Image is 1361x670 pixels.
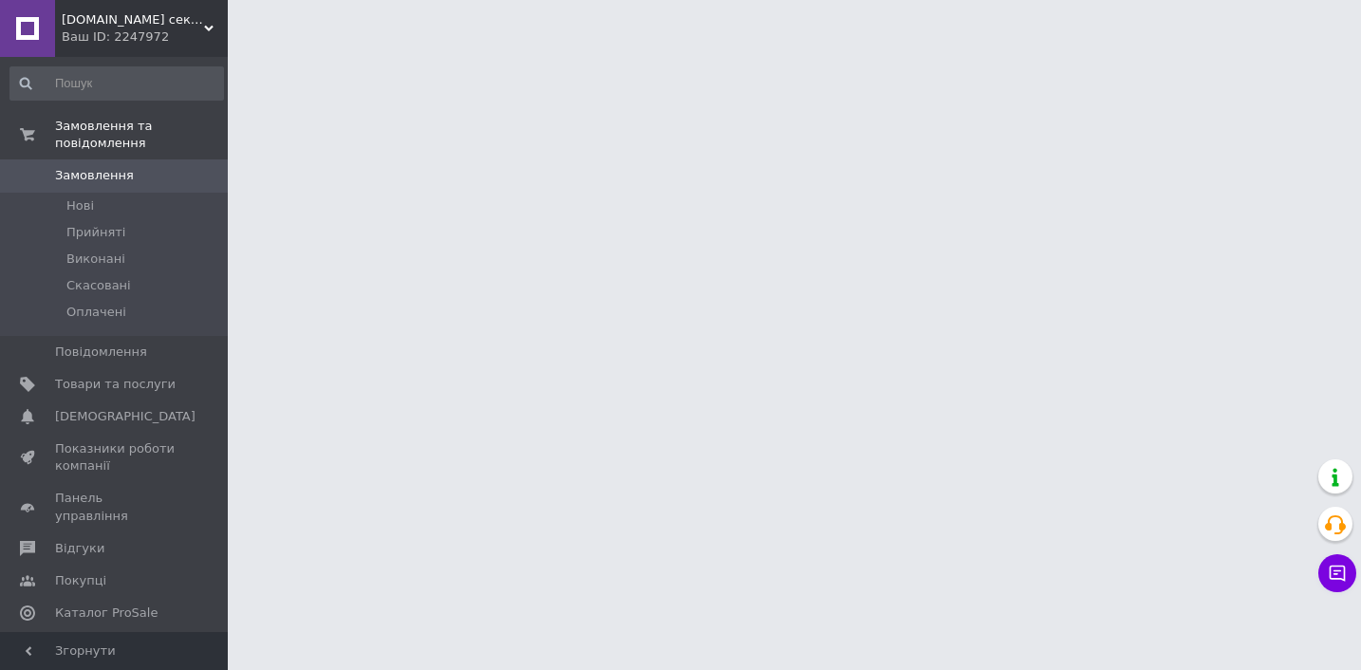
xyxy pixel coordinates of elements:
div: Ваш ID: 2247972 [62,28,228,46]
span: Оплачені [66,304,126,321]
button: Чат з покупцем [1318,554,1356,592]
input: Пошук [9,66,224,101]
span: Нові [66,197,94,214]
span: [DEMOGRAPHIC_DATA] [55,408,196,425]
span: Панель управління [55,490,176,524]
span: Каталог ProSale [55,605,158,622]
span: sexo.com.ua секс-шоп інтернет-магазин [62,11,204,28]
span: Замовлення [55,167,134,184]
span: Показники роботи компанії [55,440,176,475]
span: Скасовані [66,277,131,294]
span: Товари та послуги [55,376,176,393]
span: Замовлення та повідомлення [55,118,228,152]
span: Прийняті [66,224,125,241]
span: Виконані [66,251,125,268]
span: Повідомлення [55,344,147,361]
span: Відгуки [55,540,104,557]
span: Покупці [55,572,106,589]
